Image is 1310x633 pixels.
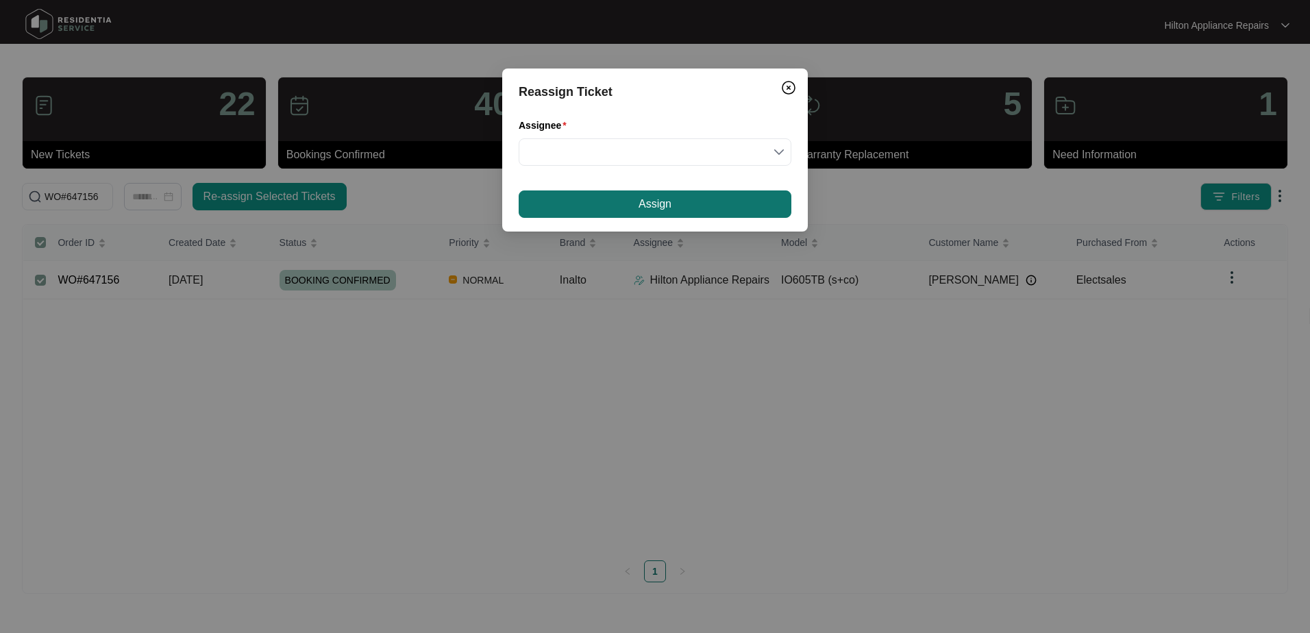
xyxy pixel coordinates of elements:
[780,79,797,96] img: closeCircle
[519,190,791,218] button: Assign
[519,119,572,132] label: Assignee
[519,82,791,101] div: Reassign Ticket
[527,139,783,165] input: Assignee
[778,77,800,99] button: Close
[639,196,671,212] span: Assign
